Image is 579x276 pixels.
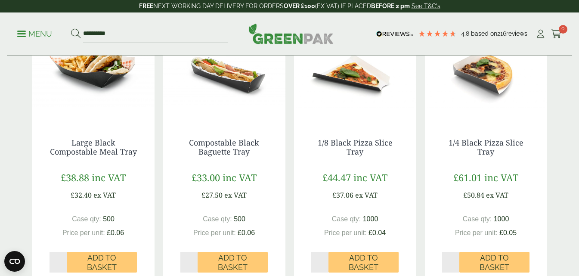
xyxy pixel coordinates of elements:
[192,171,220,184] span: £33.00
[328,252,399,273] button: Add to Basket
[463,190,484,200] span: £50.84
[551,30,562,38] i: Cart
[284,3,315,9] strong: OVER £100
[486,190,508,200] span: ex VAT
[559,25,567,34] span: 0
[425,13,547,121] img: Quarter Black Pizza Slice tray - food side (Large)[12078]
[461,30,471,37] span: 4.8
[535,30,546,38] i: My Account
[107,229,124,236] span: £0.06
[73,253,131,272] span: Add to Basket
[201,190,223,200] span: £27.50
[506,30,527,37] span: reviews
[418,30,457,37] div: 4.79 Stars
[471,30,497,37] span: Based on
[203,215,232,223] span: Case qty:
[62,229,105,236] span: Price per unit:
[224,190,247,200] span: ex VAT
[72,215,101,223] span: Case qty:
[294,13,416,121] img: 8th Black Pizza Slice tray (Large)
[355,190,378,200] span: ex VAT
[332,190,353,200] span: £37.06
[318,137,393,157] a: 1/8 Black Pizza Slice Tray
[484,171,518,184] span: inc VAT
[551,28,562,40] a: 0
[353,171,387,184] span: inc VAT
[223,171,257,184] span: inc VAT
[103,215,115,223] span: 500
[193,229,236,236] span: Price per unit:
[4,251,25,272] button: Open CMP widget
[61,171,89,184] span: £38.88
[363,215,378,223] span: 1000
[248,23,334,44] img: GreenPak Supplies
[238,229,255,236] span: £0.06
[459,252,529,273] button: Add to Basket
[17,29,52,37] a: Menu
[465,253,523,272] span: Add to Basket
[453,171,482,184] span: £61.01
[497,30,506,37] span: 216
[449,137,523,157] a: 1/4 Black Pizza Slice Tray
[234,215,245,223] span: 500
[71,190,92,200] span: £32.40
[93,190,116,200] span: ex VAT
[455,229,498,236] span: Price per unit:
[67,252,137,273] button: Add to Basket
[334,253,393,272] span: Add to Basket
[163,13,285,121] img: baguette tray
[50,137,137,157] a: Large Black Compostable Meal Tray
[499,229,517,236] span: £0.05
[198,252,268,273] button: Add to Basket
[463,215,492,223] span: Case qty:
[139,3,153,9] strong: FREE
[322,171,351,184] span: £44.47
[412,3,440,9] a: See T&C's
[189,137,259,157] a: Compostable Black Baguette Tray
[324,229,367,236] span: Price per unit:
[17,29,52,39] p: Menu
[332,215,361,223] span: Case qty:
[32,13,155,121] img: IMG_5692
[376,31,414,37] img: REVIEWS.io
[92,171,126,184] span: inc VAT
[494,215,509,223] span: 1000
[368,229,386,236] span: £0.04
[204,253,262,272] span: Add to Basket
[371,3,410,9] strong: BEFORE 2 pm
